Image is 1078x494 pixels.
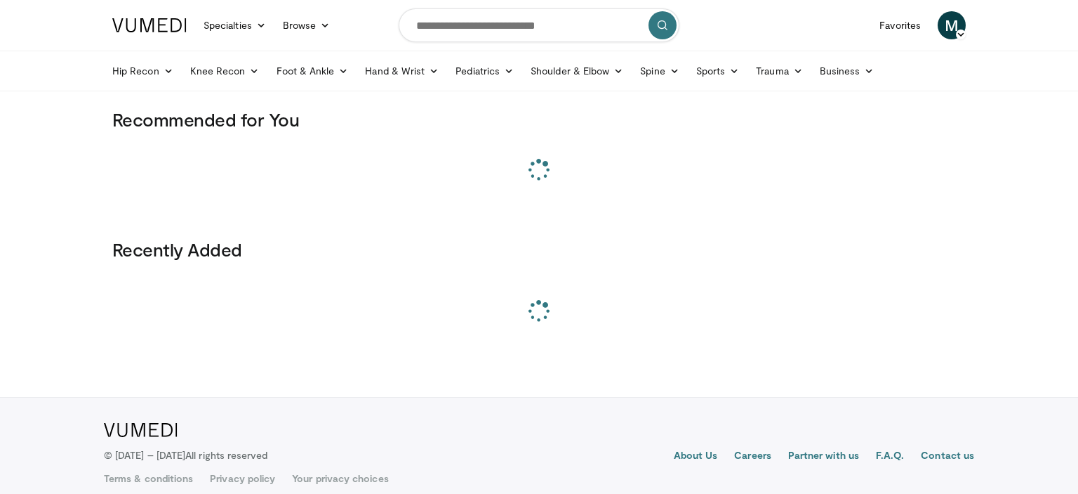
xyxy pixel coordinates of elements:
[399,8,679,42] input: Search topics, interventions
[447,57,522,85] a: Pediatrics
[876,448,904,465] a: F.A.Q.
[788,448,859,465] a: Partner with us
[104,423,178,437] img: VuMedi Logo
[747,57,811,85] a: Trauma
[185,449,267,461] span: All rights reserved
[274,11,339,39] a: Browse
[811,57,883,85] a: Business
[104,448,268,462] p: © [DATE] – [DATE]
[292,472,388,486] a: Your privacy choices
[357,57,447,85] a: Hand & Wrist
[104,472,193,486] a: Terms & conditions
[938,11,966,39] a: M
[210,472,275,486] a: Privacy policy
[112,108,966,131] h3: Recommended for You
[632,57,687,85] a: Spine
[195,11,274,39] a: Specialties
[268,57,357,85] a: Foot & Ankle
[688,57,748,85] a: Sports
[104,57,182,85] a: Hip Recon
[182,57,268,85] a: Knee Recon
[734,448,771,465] a: Careers
[522,57,632,85] a: Shoulder & Elbow
[112,18,187,32] img: VuMedi Logo
[871,11,929,39] a: Favorites
[112,238,966,261] h3: Recently Added
[674,448,718,465] a: About Us
[921,448,974,465] a: Contact us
